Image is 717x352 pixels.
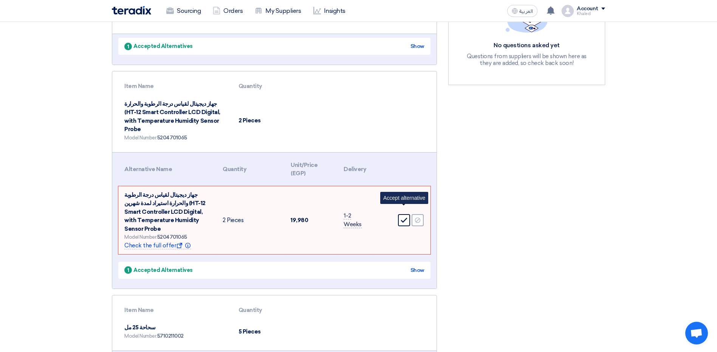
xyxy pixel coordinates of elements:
span: العربية [519,9,533,14]
th: Unit/Price (EGP) [285,156,338,182]
th: Quantity [232,77,311,95]
div: Questions from suppliers will be shown here as they are added, so check back soon! [463,53,591,66]
td: 2 Pieces [232,95,311,146]
div: Accepted Alternatives [124,42,193,50]
div: Accepted Alternatives [124,266,193,274]
span: 1 [124,43,132,50]
th: Quantity [217,156,285,182]
div: Model Number: [124,332,226,340]
span: 1-2 Weeks [344,212,362,228]
span: 5204701065 [157,234,187,240]
a: Insights [307,3,352,19]
img: profile_test.png [562,5,574,17]
th: Quantity [232,301,311,319]
div: Open chat [685,322,708,344]
button: العربية [507,5,537,17]
div: No questions asked yet [463,42,591,49]
span: 1 [124,266,132,274]
td: سحاحة 25 مل [118,319,232,344]
span: Accept alternative [383,195,425,201]
a: Sourcing [160,3,207,19]
img: Teradix logo [112,6,151,15]
div: Khaled [577,12,605,16]
div: Show [410,42,424,50]
span: جهاز ديجيتال لقياس درجة الرطوبة والحرارة استيراد لمدة شهرين (HT-12 Smart Controller LCD Digital, ... [124,191,206,232]
div: Model Number: [124,134,226,142]
div: Show [410,266,424,274]
span: 5710211002 [157,333,184,339]
th: Alternative Name [118,156,217,182]
th: Item Name [118,301,232,319]
td: 2 Pieces [217,186,285,254]
td: 5 Pieces [232,319,311,344]
span: 5204701065 [157,134,187,141]
th: Item Name [118,77,232,95]
a: My Suppliers [249,3,307,19]
a: Orders [207,3,249,19]
div: Account [577,6,598,12]
span: 19,980 [291,217,308,224]
th: Delivery [338,156,374,182]
td: جهاز ديجيتال لقياس درجة الرطوبة والحرارة (HT-12 Smart Controller LCD Digital, with Temperature Hu... [118,95,232,146]
div: Model Number: [124,233,211,241]
span: Check the full offer [124,242,191,249]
